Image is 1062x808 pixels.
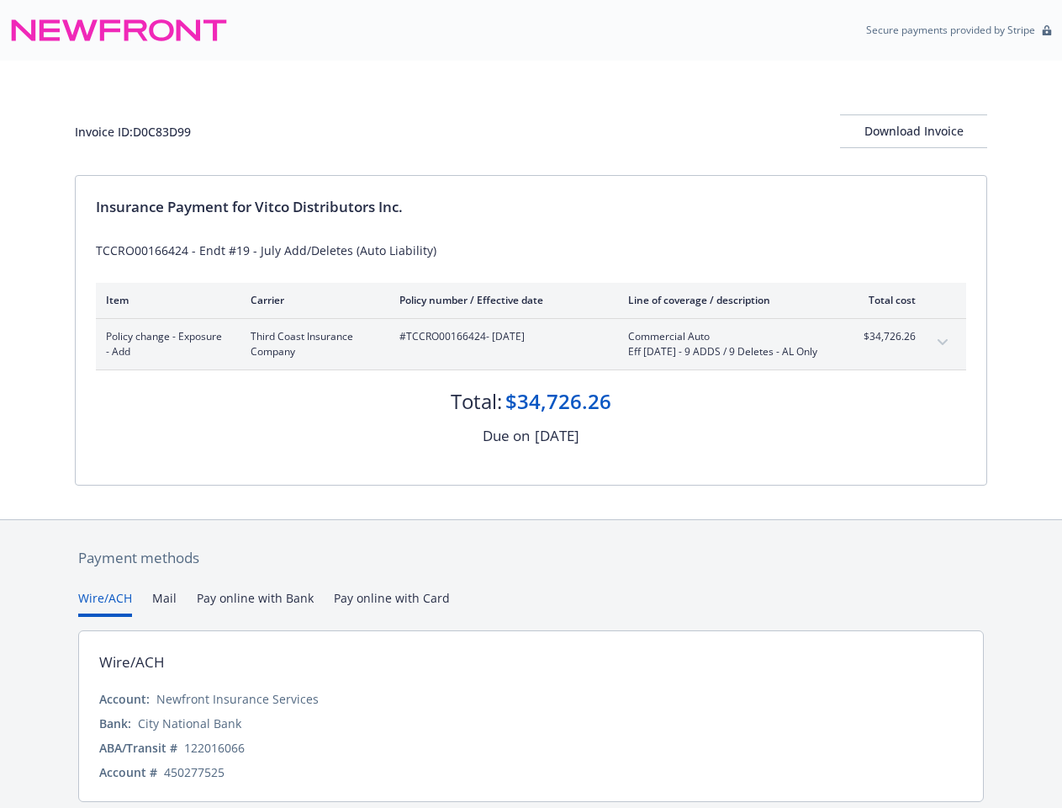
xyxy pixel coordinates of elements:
[78,547,984,569] div: Payment methods
[99,651,165,673] div: Wire/ACH
[99,763,157,781] div: Account #
[535,425,579,447] div: [DATE]
[197,589,314,617] button: Pay online with Bank
[628,329,826,344] span: Commercial Auto
[78,589,132,617] button: Wire/ACH
[628,329,826,359] span: Commercial AutoEff [DATE] - 9 ADDS / 9 Deletes - AL Only
[628,344,826,359] span: Eff [DATE] - 9 ADDS / 9 Deletes - AL Only
[399,293,601,307] div: Policy number / Effective date
[929,329,956,356] button: expand content
[152,589,177,617] button: Mail
[184,739,245,757] div: 122016066
[106,329,224,359] span: Policy change - Exposure - Add
[853,329,916,344] span: $34,726.26
[75,123,191,141] div: Invoice ID: D0C83D99
[866,23,1035,37] p: Secure payments provided by Stripe
[99,715,131,732] div: Bank:
[628,293,826,307] div: Line of coverage / description
[156,690,319,708] div: Newfront Insurance Services
[251,329,372,359] span: Third Coast Insurance Company
[106,293,224,307] div: Item
[96,242,966,259] div: TCCRO00166424 - Endt #19 - July Add/Deletes (Auto Liability)
[251,293,372,307] div: Carrier
[334,589,450,617] button: Pay online with Card
[138,715,241,732] div: City National Bank
[483,425,530,447] div: Due on
[96,196,966,218] div: Insurance Payment for Vitco Distributors Inc.
[451,387,502,416] div: Total:
[99,690,150,708] div: Account:
[853,293,916,307] div: Total cost
[840,114,987,148] button: Download Invoice
[99,739,177,757] div: ABA/Transit #
[840,115,987,147] div: Download Invoice
[164,763,225,781] div: 450277525
[505,387,611,416] div: $34,726.26
[96,319,966,369] div: Policy change - Exposure - AddThird Coast Insurance Company#TCCRO00166424- [DATE]Commercial AutoE...
[399,329,601,344] span: #TCCRO00166424 - [DATE]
